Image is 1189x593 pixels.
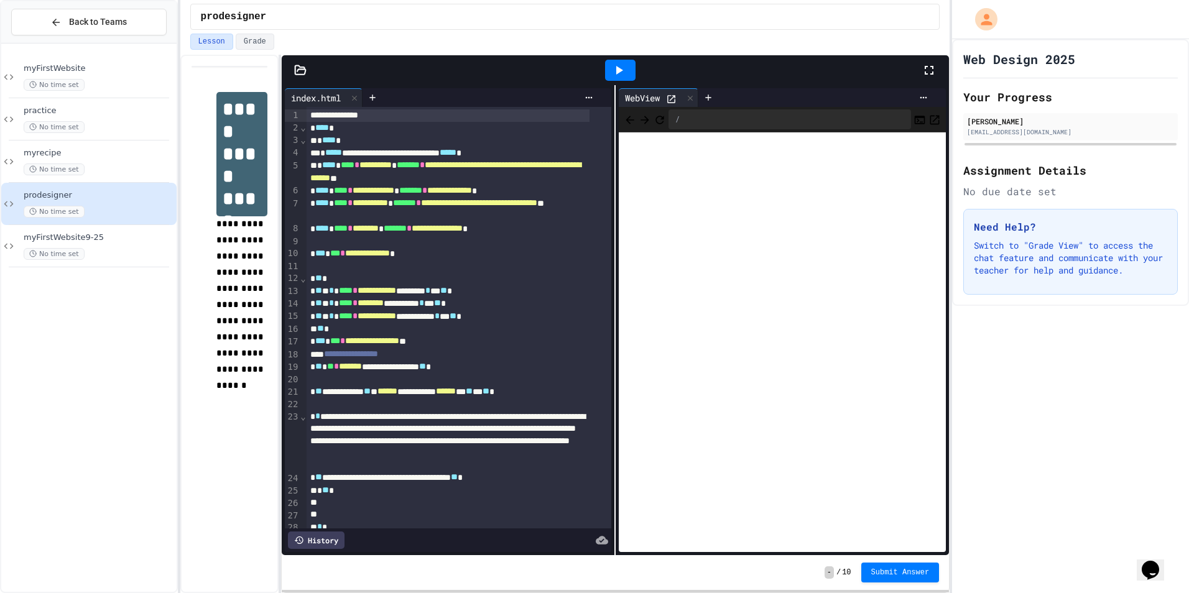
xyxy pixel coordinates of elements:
span: Fold line [300,135,306,145]
p: Switch to "Grade View" to access the chat feature and communicate with your teacher for help and ... [974,239,1167,277]
div: 20 [285,374,300,386]
span: practice [24,106,174,116]
div: 6 [285,185,300,197]
span: - [825,566,834,579]
div: 18 [285,349,300,361]
div: 8 [285,223,300,235]
span: Submit Answer [871,568,930,577]
h2: Assignment Details [963,162,1178,179]
button: Back to Teams [11,9,167,35]
div: 25 [285,485,300,497]
div: / [669,109,911,129]
div: 13 [285,285,300,298]
div: 14 [285,298,300,310]
span: No time set [24,163,85,175]
span: / [836,568,841,577]
span: Fold line [300,274,306,283]
div: 24 [285,472,300,485]
span: myFirstWebsite9-25 [24,232,174,243]
span: No time set [24,206,85,218]
div: 2 [285,122,300,134]
button: Grade [236,34,274,50]
div: 15 [285,310,300,323]
h1: Web Design 2025 [963,50,1075,68]
iframe: Web Preview [619,132,946,553]
div: [EMAIL_ADDRESS][DOMAIN_NAME] [967,127,1174,137]
div: 27 [285,510,300,522]
span: myFirstWebsite [24,63,174,74]
span: No time set [24,248,85,260]
div: 22 [285,398,300,411]
span: prodesigner [24,190,174,201]
div: index.html [285,91,347,104]
button: Lesson [190,34,233,50]
div: 17 [285,336,300,348]
div: My Account [962,5,1001,34]
div: No due date set [963,184,1178,199]
div: 26 [285,497,300,510]
span: Fold line [300,411,306,421]
button: Submit Answer [861,563,940,582]
span: 10 [842,568,851,577]
div: 16 [285,323,300,336]
span: No time set [24,79,85,91]
div: WebView [619,88,698,107]
div: 5 [285,160,300,185]
div: 1 [285,109,300,122]
div: [PERSON_NAME] [967,116,1174,127]
div: 12 [285,272,300,285]
iframe: chat widget [1137,543,1177,581]
div: 21 [285,386,300,398]
div: 10 [285,247,300,260]
div: index.html [285,88,363,107]
span: prodesigner [201,9,267,24]
button: Open in new tab [928,112,941,127]
div: 9 [285,236,300,248]
div: WebView [619,91,666,104]
div: 28 [285,522,300,534]
div: History [288,531,345,549]
span: myrecipe [24,148,174,159]
button: Refresh [654,112,666,127]
span: Fold line [300,122,306,132]
div: 19 [285,361,300,374]
span: Back [624,111,636,127]
button: Console [914,112,926,127]
h2: Your Progress [963,88,1178,106]
span: Back to Teams [69,16,127,29]
span: No time set [24,121,85,133]
div: 11 [285,260,300,273]
div: 4 [285,147,300,159]
div: 23 [285,411,300,472]
span: Forward [639,111,651,127]
h3: Need Help? [974,219,1167,234]
div: 3 [285,134,300,147]
div: 7 [285,198,300,223]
